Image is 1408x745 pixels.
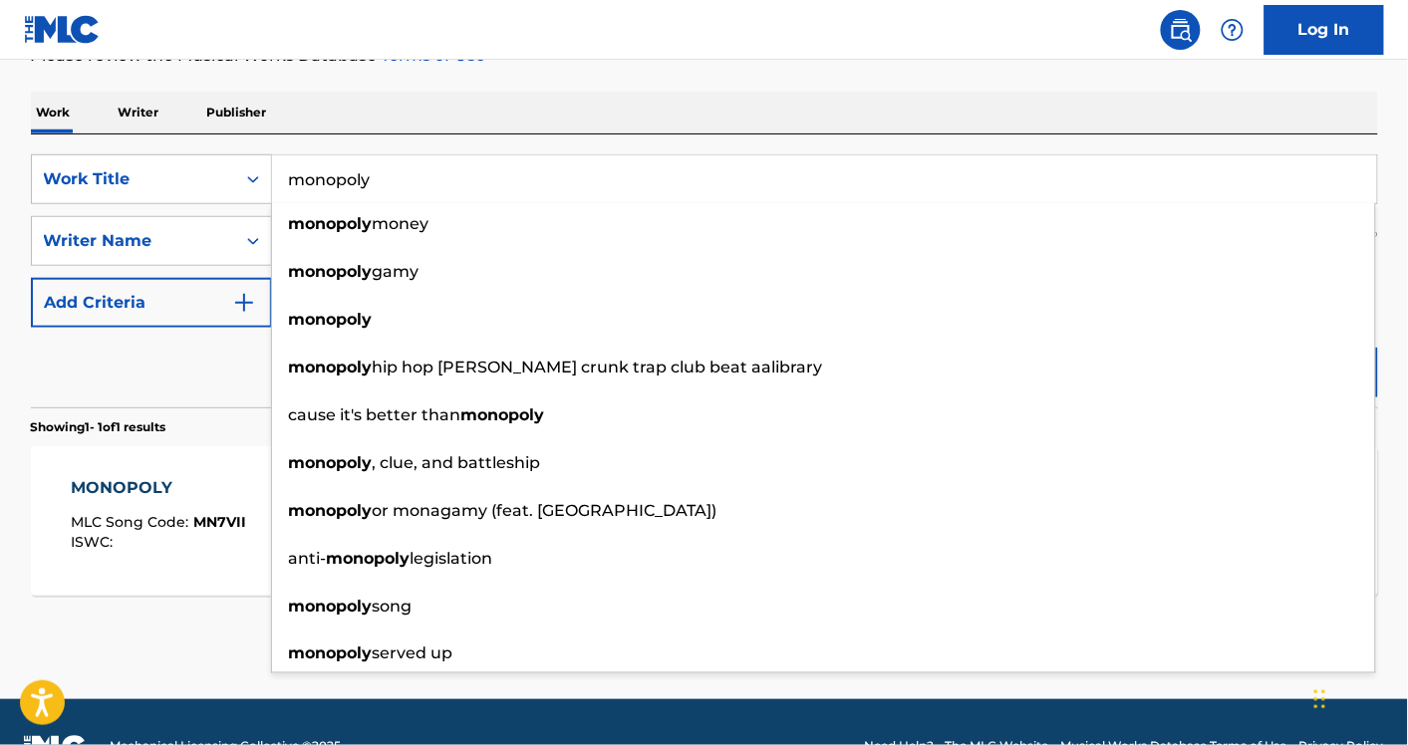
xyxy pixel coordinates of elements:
[289,644,373,663] strong: monopoly
[31,154,1378,407] form: Search Form
[1221,18,1245,42] img: help
[201,92,273,133] p: Publisher
[232,291,256,315] img: 9d2ae6d4665cec9f34b9.svg
[289,501,373,520] strong: monopoly
[373,214,429,233] span: money
[289,453,373,472] strong: monopoly
[71,476,246,500] div: MONOPOLY
[1265,5,1384,55] a: Log In
[24,15,101,44] img: MLC Logo
[71,533,118,551] span: ISWC :
[44,167,223,191] div: Work Title
[461,405,545,424] strong: monopoly
[373,453,541,472] span: , clue, and battleship
[327,549,411,568] strong: monopoly
[31,418,166,436] p: Showing 1 - 1 of 1 results
[373,501,717,520] span: or monagamy (feat. [GEOGRAPHIC_DATA])
[289,597,373,616] strong: monopoly
[31,278,272,328] button: Add Criteria
[373,358,823,376] span: hip hop [PERSON_NAME] crunk trap club beat aalibrary
[71,513,193,531] span: MLC Song Code :
[1308,649,1408,745] iframe: Chat Widget
[31,92,77,133] p: Work
[1161,10,1201,50] a: Public Search
[289,214,373,233] strong: monopoly
[289,405,461,424] span: cause it's better than
[373,262,420,281] span: gamy
[289,262,373,281] strong: monopoly
[289,549,327,568] span: anti-
[1314,669,1326,729] div: Drag
[31,446,1378,596] a: MONOPOLYMLC Song Code:MN7VIIISWC:Writers (2)INCONNU COMPOSITEUR AUTEUR, [PERSON_NAME] SR STRONGRe...
[113,92,165,133] p: Writer
[411,549,493,568] span: legislation
[44,229,223,253] div: Writer Name
[289,310,373,329] strong: monopoly
[289,358,373,376] strong: monopoly
[373,597,413,616] span: song
[193,513,246,531] span: MN7VII
[1169,18,1193,42] img: search
[373,644,453,663] span: served up
[1213,10,1253,50] div: Help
